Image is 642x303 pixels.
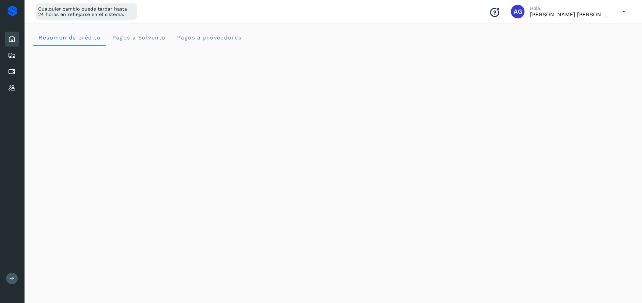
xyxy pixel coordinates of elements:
div: Proveedores [5,81,19,96]
span: Resumen de crédito [38,34,101,41]
div: Inicio [5,32,19,47]
span: Pagos a proveedores [176,34,241,41]
div: Cualquier cambio puede tardar hasta 24 horas en reflejarse en el sistema. [35,3,137,20]
span: Pagos a Solvento [112,34,166,41]
div: Embarques [5,48,19,63]
p: Hola, [530,5,612,11]
div: Cuentas por pagar [5,64,19,79]
p: Abigail Gonzalez Leon [530,11,612,18]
